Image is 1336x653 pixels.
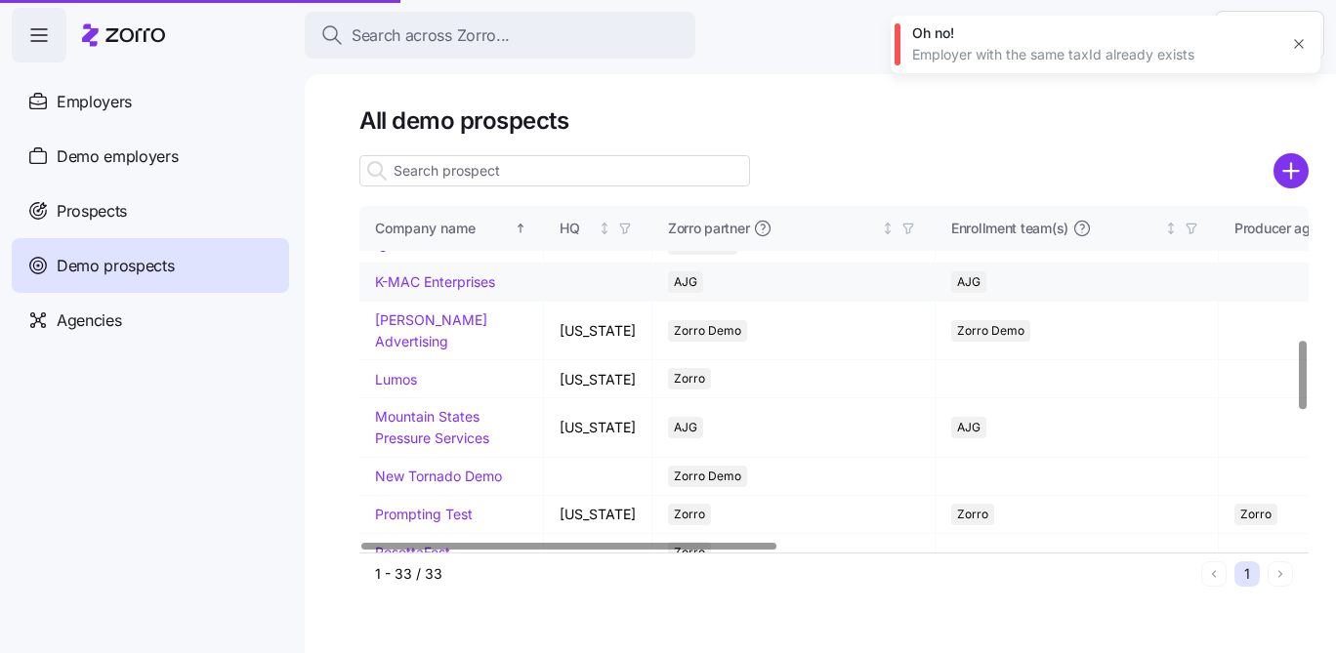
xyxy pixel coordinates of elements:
[957,271,981,293] span: AJG
[359,206,544,251] th: Company nameSorted ascending
[352,23,510,48] span: Search across Zorro...
[57,308,121,333] span: Agencies
[674,271,697,293] span: AJG
[598,222,611,235] div: Not sorted
[12,74,289,129] a: Employers
[1234,561,1260,587] button: 1
[544,206,652,251] th: HQNot sorted
[359,155,750,186] input: Search prospect
[652,206,936,251] th: Zorro partnerNot sorted
[375,311,487,349] a: [PERSON_NAME] Advertising
[674,466,741,487] span: Zorro Demo
[544,398,652,457] td: [US_STATE]
[674,417,697,438] span: AJG
[674,368,705,389] span: Zorro
[912,23,1277,43] div: Oh no!
[544,360,652,398] td: [US_STATE]
[912,45,1277,64] div: Employer with the same taxId already exists
[375,564,1193,584] div: 1 - 33 / 33
[375,544,450,560] a: RosettaFest
[674,320,741,342] span: Zorro Demo
[305,12,695,59] button: Search across Zorro...
[514,222,527,235] div: Sorted ascending
[1240,504,1272,525] span: Zorro
[957,504,988,525] span: Zorro
[544,496,652,534] td: [US_STATE]
[57,90,132,114] span: Employers
[375,371,417,388] a: Lumos
[674,504,705,525] span: Zorro
[359,105,1309,136] h1: All demo prospects
[1201,561,1227,587] button: Previous page
[57,144,179,169] span: Demo employers
[957,320,1024,342] span: Zorro Demo
[1268,561,1293,587] button: Next page
[375,506,473,522] a: Prompting Test
[12,293,289,347] a: Agencies
[1164,222,1178,235] div: Not sorted
[560,218,594,239] div: HQ
[951,219,1068,238] span: Enrollment team(s)
[881,222,895,235] div: Not sorted
[57,254,175,278] span: Demo prospects
[12,184,289,238] a: Prospects
[668,219,749,238] span: Zorro partner
[544,302,652,360] td: [US_STATE]
[375,218,511,239] div: Company name
[12,129,289,184] a: Demo employers
[375,273,495,290] a: K-MAC Enterprises
[57,199,127,224] span: Prospects
[375,408,489,446] a: Mountain States Pressure Services
[1273,153,1309,188] svg: add icon
[957,417,981,438] span: AJG
[12,238,289,293] a: Demo prospects
[375,468,502,484] a: New Tornado Demo
[936,206,1219,251] th: Enrollment team(s)Not sorted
